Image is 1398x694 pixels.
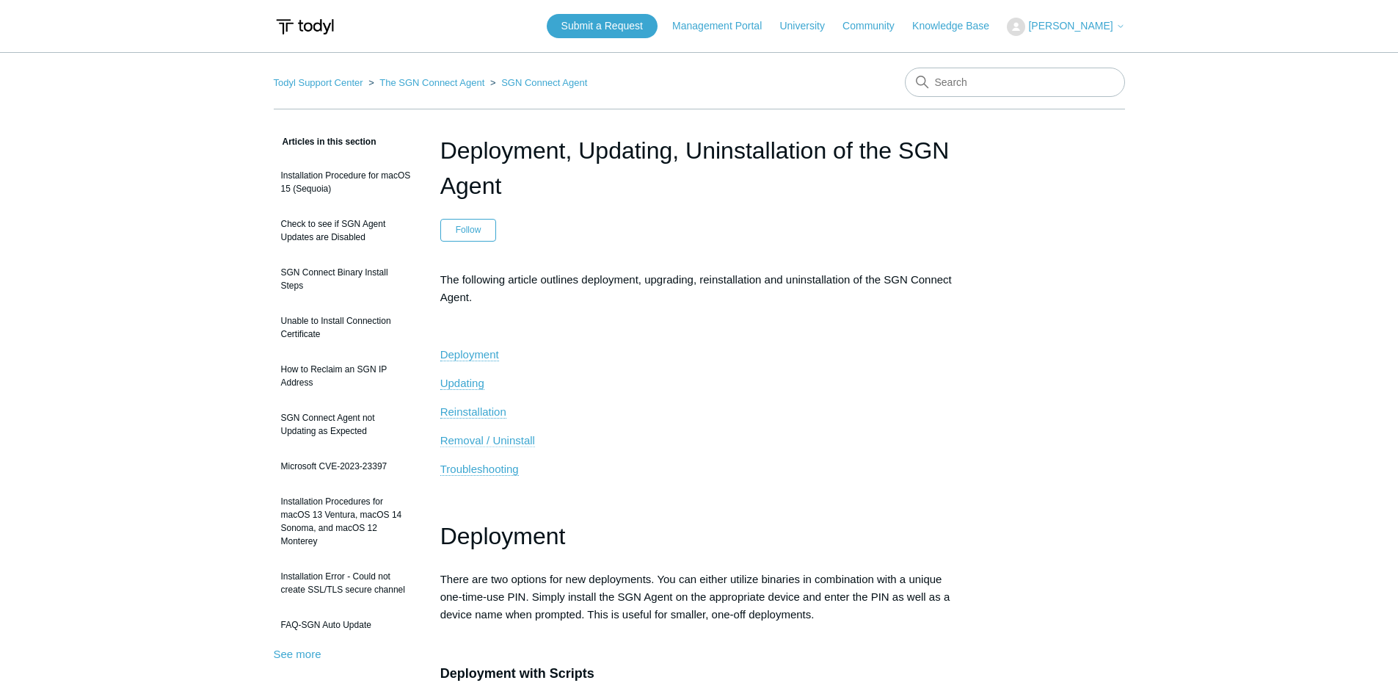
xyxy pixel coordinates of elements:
img: Todyl Support Center Help Center home page [274,13,336,40]
span: Deployment [440,348,499,361]
a: Reinstallation [440,405,506,419]
button: Follow Article [440,219,497,241]
a: University [779,18,839,34]
a: Unable to Install Connection Certificate [274,307,418,348]
a: Community [842,18,909,34]
a: Updating [440,377,484,390]
span: Removal / Uninstall [440,434,535,447]
a: FAQ-SGN Auto Update [274,611,418,639]
span: Deployment [440,523,566,549]
a: Microsoft CVE-2023-23397 [274,452,418,480]
span: Articles in this section [274,137,376,147]
span: The following article outlines deployment, upgrading, reinstallation and uninstallation of the SG... [440,273,952,303]
li: SGN Connect Agent [487,77,587,88]
span: [PERSON_NAME] [1028,20,1113,32]
a: Deployment [440,348,499,361]
input: Search [905,68,1125,97]
a: SGN Connect Binary Install Steps [274,259,418,300]
h1: Deployment, Updating, Uninstallation of the SGN Agent [440,133,958,203]
a: Installation Procedures for macOS 13 Ventura, macOS 14 Sonoma, and macOS 12 Monterey [274,488,418,555]
a: Knowledge Base [912,18,1004,34]
a: Installation Procedure for macOS 15 (Sequoia) [274,162,418,203]
a: Troubleshooting [440,463,519,476]
button: [PERSON_NAME] [1007,18,1124,36]
span: Deployment with Scripts [440,666,594,681]
a: Check to see if SGN Agent Updates are Disabled [274,210,418,251]
a: Installation Error - Could not create SSL/TLS secure channel [274,563,418,604]
a: Management Portal [672,18,776,34]
span: There are two options for new deployments. You can either utilize binaries in combination with a ... [440,573,950,621]
a: Removal / Uninstall [440,434,535,447]
span: Troubleshooting [440,463,519,475]
li: The SGN Connect Agent [365,77,487,88]
a: How to Reclaim an SGN IP Address [274,355,418,397]
a: The SGN Connect Agent [379,77,484,88]
a: See more [274,648,321,660]
a: SGN Connect Agent [501,77,587,88]
li: Todyl Support Center [274,77,366,88]
a: Submit a Request [547,14,658,38]
span: Updating [440,377,484,389]
a: SGN Connect Agent not Updating as Expected [274,404,418,445]
a: Todyl Support Center [274,77,363,88]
